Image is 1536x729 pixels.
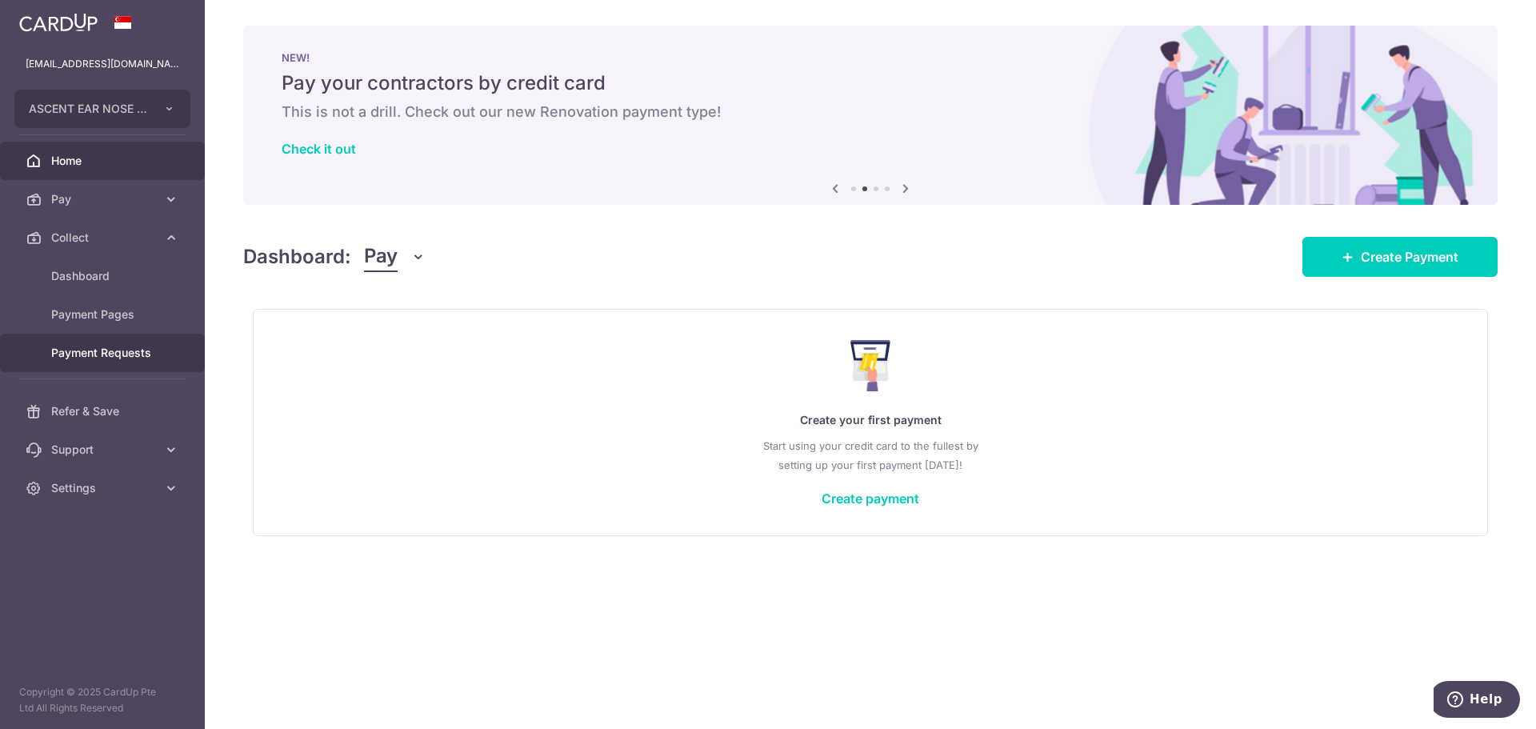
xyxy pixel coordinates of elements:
span: Collect [51,230,157,246]
span: Pay [364,242,398,272]
img: CardUp [19,13,98,32]
span: Home [51,153,157,169]
img: Make Payment [850,340,891,391]
h5: Pay your contractors by credit card [282,70,1459,96]
img: Renovation banner [243,26,1498,205]
a: Create Payment [1302,237,1498,277]
span: Dashboard [51,268,157,284]
h6: This is not a drill. Check out our new Renovation payment type! [282,102,1459,122]
span: ASCENT EAR NOSE THROAT SPECIALIST GROUP PTE. LTD. [29,101,147,117]
a: Create payment [822,491,919,507]
span: Settings [51,480,157,496]
p: Create your first payment [286,411,1455,430]
span: Payment Pages [51,306,157,322]
p: NEW! [282,51,1459,64]
h4: Dashboard: [243,242,351,271]
span: Create Payment [1361,247,1458,266]
p: Start using your credit card to the fullest by setting up your first payment [DATE]! [286,436,1455,475]
span: Pay [51,191,157,207]
button: Pay [364,242,426,272]
button: ASCENT EAR NOSE THROAT SPECIALIST GROUP PTE. LTD. [14,90,190,128]
span: Refer & Save [51,403,157,419]
span: Payment Requests [51,345,157,361]
p: [EMAIL_ADDRESS][DOMAIN_NAME] [26,56,179,72]
a: Check it out [282,141,356,157]
span: Support [51,442,157,458]
iframe: Opens a widget where you can find more information [1434,681,1520,721]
